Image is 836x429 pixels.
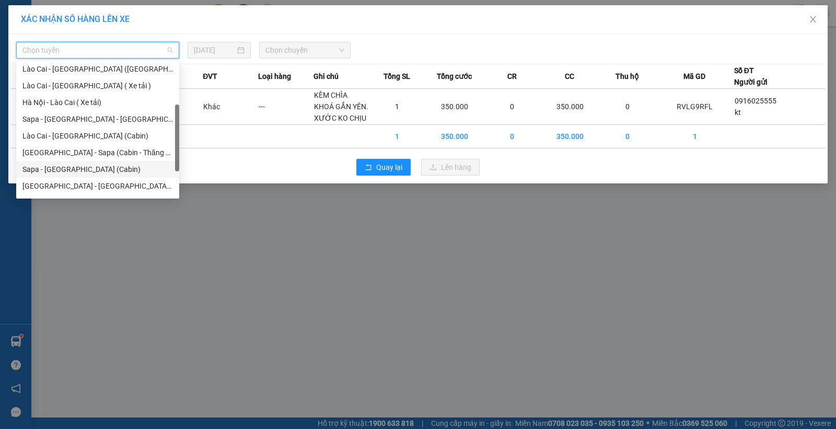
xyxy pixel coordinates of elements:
[809,15,817,24] span: close
[655,89,734,125] td: RVLG9RFL
[384,71,410,82] span: Tổng SL
[655,125,734,148] td: 1
[22,164,173,175] div: Sapa - [GEOGRAPHIC_DATA] (Cabin)
[735,108,741,117] span: kt
[16,111,179,127] div: Sapa - Lào Cai - Hà Nội (Giường)
[735,97,776,105] span: 0916025555
[369,125,425,148] td: 1
[365,164,372,172] span: rollback
[313,89,369,125] td: KÈM CHÌA KHOÁ GẮN YÊN. XƯỚC KO CHỊU
[798,5,828,34] button: Close
[376,161,402,173] span: Quay lại
[421,159,480,176] button: uploadLên hàng
[22,180,173,192] div: [GEOGRAPHIC_DATA] - [GEOGRAPHIC_DATA] ([GEOGRAPHIC_DATA])
[16,77,179,94] div: Lào Cai - Hà Nội ( Xe tải )
[369,89,425,125] td: 1
[22,97,173,108] div: Hà Nội - Lào Cai ( Xe tải)
[616,71,639,82] span: Thu hộ
[16,127,179,144] div: Lào Cai - Hà Nội (Cabin)
[16,178,179,194] div: Hà Nội - Lào Cai - Sapa (Giường)
[540,89,600,125] td: 350.000
[313,71,339,82] span: Ghi chú
[16,94,179,111] div: Hà Nội - Lào Cai ( Xe tải)
[16,161,179,178] div: Sapa - Hà Nội (Cabin)
[540,125,600,148] td: 350.000
[258,89,313,125] td: ---
[437,71,472,82] span: Tổng cước
[203,71,217,82] span: ĐVT
[21,14,130,24] span: XÁC NHẬN SỐ HÀNG LÊN XE
[484,125,540,148] td: 0
[600,89,655,125] td: 0
[16,61,179,77] div: Lào Cai - Hà Nội (Giường)
[16,194,179,211] div: Sapa - Hà Nội (Cabin - Thăng Long)
[16,144,179,161] div: Hà Nội - Sapa (Cabin - Thăng Long)
[565,71,574,82] span: CC
[22,113,173,125] div: Sapa - [GEOGRAPHIC_DATA] - [GEOGRAPHIC_DATA] ([GEOGRAPHIC_DATA])
[22,147,173,158] div: [GEOGRAPHIC_DATA] - Sapa (Cabin - Thăng Long)
[734,65,768,88] div: Số ĐT Người gửi
[425,125,485,148] td: 350.000
[22,130,173,142] div: Lào Cai - [GEOGRAPHIC_DATA] (Cabin)
[356,159,411,176] button: rollbackQuay lại
[203,89,258,125] td: Khác
[600,125,655,148] td: 0
[484,89,540,125] td: 0
[194,44,235,56] input: 14/08/2025
[265,42,344,58] span: Chọn chuyến
[22,80,173,91] div: Lào Cai - [GEOGRAPHIC_DATA] ( Xe tải )
[258,71,291,82] span: Loại hàng
[22,42,173,58] span: Chọn tuyến
[507,71,517,82] span: CR
[22,63,173,75] div: Lào Cai - [GEOGRAPHIC_DATA] ([GEOGRAPHIC_DATA])
[425,89,485,125] td: 350.000
[683,71,705,82] span: Mã GD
